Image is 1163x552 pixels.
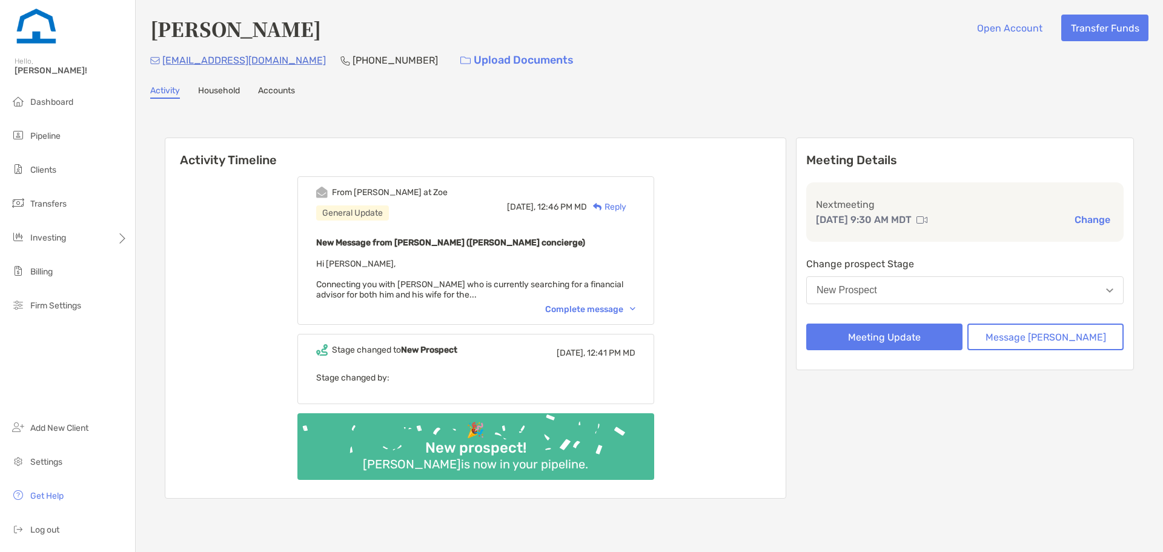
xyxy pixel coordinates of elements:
img: Zoe Logo [15,5,58,48]
span: Log out [30,525,59,535]
h6: Activity Timeline [165,138,786,167]
span: Billing [30,267,53,277]
img: button icon [460,56,471,65]
h4: [PERSON_NAME] [150,15,321,42]
b: New Message from [PERSON_NAME] ([PERSON_NAME] concierge) [316,238,585,248]
button: Message [PERSON_NAME] [967,324,1124,350]
div: General Update [316,205,389,221]
button: Meeting Update [806,324,963,350]
span: Firm Settings [30,301,81,311]
img: Email Icon [150,57,160,64]
img: Event icon [316,187,328,198]
img: get-help icon [11,488,25,502]
div: New prospect! [420,439,531,457]
img: Reply icon [593,203,602,211]
img: add_new_client icon [11,420,25,434]
img: Event icon [316,344,328,356]
span: [PERSON_NAME]! [15,65,128,76]
p: Meeting Details [806,153,1124,168]
img: billing icon [11,264,25,278]
div: Stage changed to [332,345,457,355]
span: Dashboard [30,97,73,107]
span: Transfers [30,199,67,209]
p: Next meeting [816,197,1114,212]
button: Open Account [967,15,1052,41]
a: Accounts [258,85,295,99]
span: Clients [30,165,56,175]
div: From [PERSON_NAME] at Zoe [332,187,448,198]
img: Chevron icon [630,307,635,311]
span: Hi [PERSON_NAME], Connecting you with [PERSON_NAME] who is currently searching for a financial ad... [316,259,623,300]
img: firm-settings icon [11,298,25,312]
button: Transfer Funds [1061,15,1148,41]
button: New Prospect [806,276,1124,304]
p: Change prospect Stage [806,256,1124,271]
span: Settings [30,457,62,467]
span: [DATE], [507,202,535,212]
span: Add New Client [30,423,88,433]
div: [PERSON_NAME] is now in your pipeline. [358,457,593,471]
a: Upload Documents [452,47,581,73]
a: Household [198,85,240,99]
div: 🎉 [462,422,489,439]
img: Phone Icon [340,56,350,65]
span: Investing [30,233,66,243]
img: investing icon [11,230,25,244]
img: dashboard icon [11,94,25,108]
img: communication type [916,215,927,225]
span: Get Help [30,491,64,501]
img: Open dropdown arrow [1106,288,1113,293]
img: logout icon [11,522,25,536]
span: 12:41 PM MD [587,348,635,358]
p: [PHONE_NUMBER] [353,53,438,68]
img: clients icon [11,162,25,176]
img: pipeline icon [11,128,25,142]
div: New Prospect [817,285,877,296]
p: Stage changed by: [316,370,635,385]
span: Pipeline [30,131,61,141]
span: 12:46 PM MD [537,202,587,212]
button: Change [1071,213,1114,226]
span: [DATE], [557,348,585,358]
div: Reply [587,201,626,213]
img: settings icon [11,454,25,468]
b: New Prospect [401,345,457,355]
img: transfers icon [11,196,25,210]
a: Activity [150,85,180,99]
div: Complete message [545,304,635,314]
p: [EMAIL_ADDRESS][DOMAIN_NAME] [162,53,326,68]
img: Confetti [297,413,654,470]
p: [DATE] 9:30 AM MDT [816,212,912,227]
